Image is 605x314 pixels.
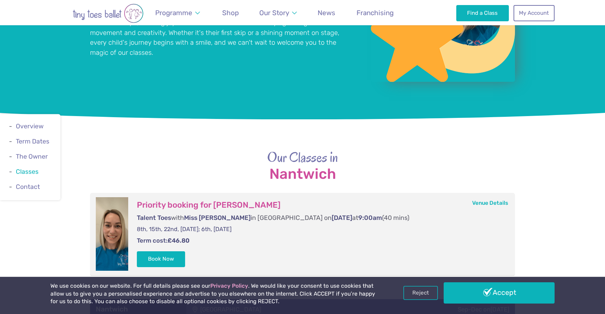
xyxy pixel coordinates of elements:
[155,9,192,17] span: Programme
[318,9,335,17] span: News
[16,183,40,191] a: Contact
[267,148,338,167] span: Our Classes in
[16,138,49,145] a: Term Dates
[332,214,352,221] span: [DATE]
[137,225,501,233] p: 8th, 15th, 22nd, [DATE]; 6th, [DATE]
[444,282,555,303] a: Accept
[222,9,239,17] span: Shop
[16,153,48,160] a: The Owner
[357,9,394,17] span: Franchising
[90,166,515,182] strong: Nantwich
[219,4,242,21] a: Shop
[472,200,508,206] a: Venue Details
[358,214,382,221] span: 9:00am
[152,4,203,21] a: Programme
[259,9,289,17] span: Our Story
[210,283,248,289] a: Privacy Policy
[137,251,185,267] button: Book Now
[50,4,166,23] img: tiny toes ballet
[353,4,397,21] a: Franchising
[167,237,189,244] strong: £46.80
[137,213,501,222] p: with in [GEOGRAPHIC_DATA] on at (40 mins)
[256,4,300,21] a: Our Story
[514,5,555,21] a: My Account
[137,236,501,245] p: Term cost:
[137,214,171,221] span: Talent Toes
[456,5,509,21] a: Find a Class
[403,286,438,300] a: Reject
[184,214,251,221] span: Miss [PERSON_NAME]
[50,282,378,306] p: We use cookies on our website. For full details please see our . We would like your consent to us...
[16,168,39,176] a: Classes
[137,200,501,210] h3: Priority booking for [PERSON_NAME]
[16,123,44,130] a: Overview
[314,4,339,21] a: News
